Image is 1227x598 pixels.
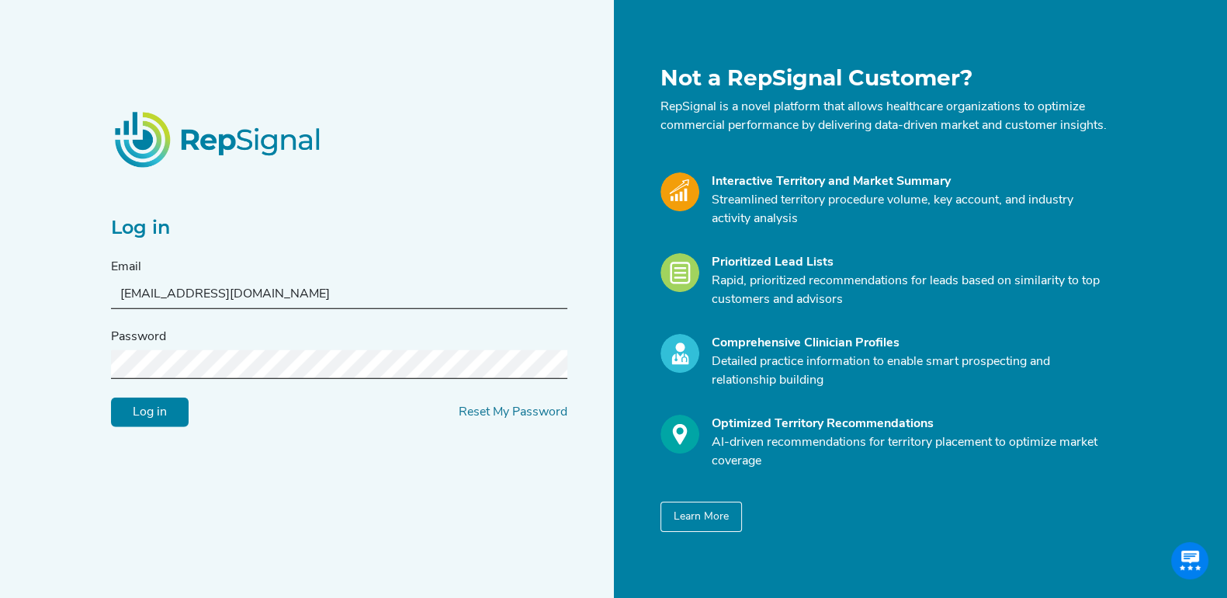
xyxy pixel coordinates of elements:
[712,172,1107,191] div: Interactive Territory and Market Summary
[712,253,1107,272] div: Prioritized Lead Lists
[111,328,166,346] label: Password
[660,65,1107,92] h1: Not a RepSignal Customer?
[712,334,1107,353] div: Comprehensive Clinician Profiles
[660,253,699,292] img: Leads_Icon.28e8c528.svg
[660,172,699,211] img: Market_Icon.a700a4ad.svg
[660,334,699,373] img: Profile_Icon.739e2aba.svg
[459,406,567,419] a: Reset My Password
[712,353,1107,390] p: Detailed practice information to enable smart prospecting and relationship building
[111,217,567,239] h2: Log in
[660,415,699,454] img: Optimize_Icon.261f85db.svg
[111,258,141,276] label: Email
[95,92,342,186] img: RepSignalLogo.20539ed3.png
[712,415,1107,433] div: Optimized Territory Recommendations
[660,98,1107,135] p: RepSignal is a novel platform that allows healthcare organizations to optimize commercial perform...
[111,398,189,427] input: Log in
[660,502,742,532] button: Learn More
[712,191,1107,228] p: Streamlined territory procedure volume, key account, and industry activity analysis
[712,272,1107,309] p: Rapid, prioritized recommendations for leads based on similarity to top customers and advisors
[712,433,1107,471] p: AI-driven recommendations for territory placement to optimize market coverage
